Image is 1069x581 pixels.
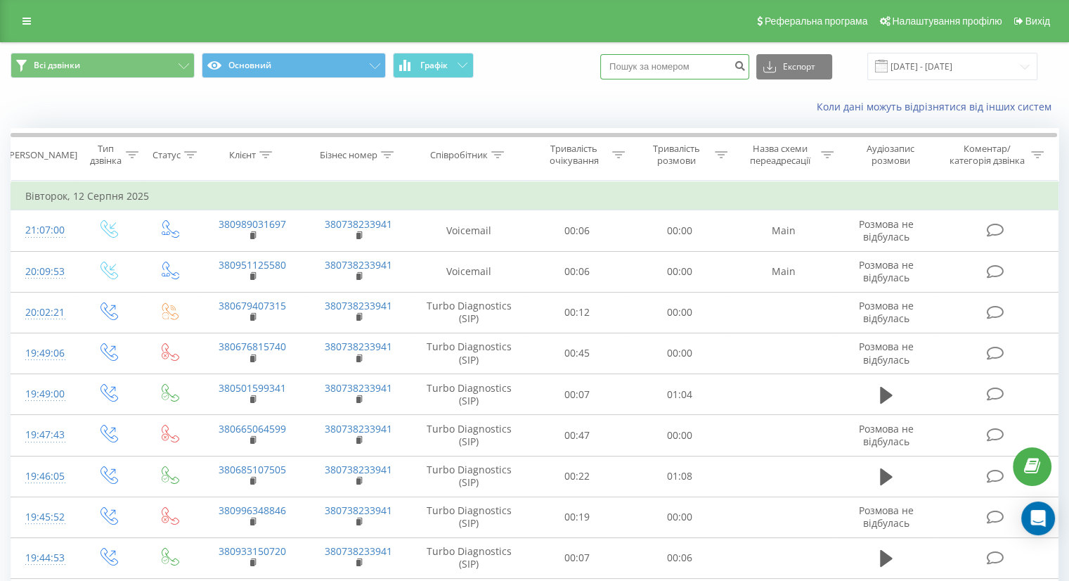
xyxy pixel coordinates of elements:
[412,374,526,415] td: Turbo Diagnostics (SIP)
[412,537,526,578] td: Turbo Diagnostics (SIP)
[859,504,914,530] span: Розмова не відбулась
[526,210,628,251] td: 00:06
[325,258,392,272] a: 380738233941
[412,251,526,292] td: Voicemail
[945,143,1028,167] div: Коментар/категорія дзвінка
[539,143,609,167] div: Тривалість очікування
[325,544,392,558] a: 380738233941
[628,537,730,578] td: 00:06
[25,381,63,408] div: 19:49:00
[320,149,377,161] div: Бізнес номер
[6,149,77,161] div: [PERSON_NAME]
[412,210,526,251] td: Voicemail
[25,340,63,367] div: 19:49:06
[153,149,181,161] div: Статус
[628,497,730,537] td: 00:00
[25,217,63,244] div: 21:07:00
[25,504,63,531] div: 19:45:52
[325,299,392,312] a: 380738233941
[219,299,286,312] a: 380679407315
[25,258,63,286] div: 20:09:53
[744,143,817,167] div: Назва схеми переадресації
[1025,15,1050,27] span: Вихід
[202,53,386,78] button: Основний
[34,60,80,71] span: Всі дзвінки
[730,251,836,292] td: Main
[219,422,286,435] a: 380665064599
[325,381,392,395] a: 380738233941
[730,210,836,251] td: Main
[25,421,63,449] div: 19:47:43
[628,292,730,333] td: 00:00
[628,210,730,251] td: 00:00
[325,340,392,353] a: 380738233941
[628,374,730,415] td: 01:04
[628,415,730,456] td: 00:00
[859,299,914,325] span: Розмова не відбулась
[393,53,474,78] button: Графік
[412,292,526,333] td: Turbo Diagnostics (SIP)
[817,100,1058,113] a: Коли дані можуть відрізнятися вiд інших систем
[11,182,1058,210] td: Вівторок, 12 Серпня 2025
[412,497,526,537] td: Turbo Diagnostics (SIP)
[765,15,868,27] span: Реферальна програма
[430,149,488,161] div: Співробітник
[859,340,914,366] span: Розмова не відбулась
[526,292,628,333] td: 00:12
[325,217,392,231] a: 380738233941
[412,333,526,373] td: Turbo Diagnostics (SIP)
[325,422,392,435] a: 380738233941
[11,53,195,78] button: Всі дзвінки
[859,258,914,284] span: Розмова не відбулась
[412,415,526,456] td: Turbo Diagnostics (SIP)
[526,415,628,456] td: 00:47
[219,381,286,395] a: 380501599341
[526,374,628,415] td: 00:07
[219,463,286,476] a: 380685107505
[526,333,628,373] td: 00:45
[25,544,63,572] div: 19:44:53
[628,333,730,373] td: 00:00
[325,504,392,517] a: 380738233941
[641,143,711,167] div: Тривалість розмови
[850,143,932,167] div: Аудіозапис розмови
[859,217,914,243] span: Розмова не відбулась
[219,258,286,272] a: 380951125580
[526,537,628,578] td: 00:07
[1021,502,1055,535] div: Open Intercom Messenger
[600,54,749,79] input: Пошук за номером
[229,149,256,161] div: Клієнт
[526,497,628,537] td: 00:19
[420,60,448,70] span: Графік
[25,463,63,490] div: 19:46:05
[219,340,286,353] a: 380676815740
[219,504,286,517] a: 380996348846
[219,544,286,558] a: 380933150720
[628,251,730,292] td: 00:00
[892,15,1002,27] span: Налаштування профілю
[325,463,392,476] a: 380738233941
[628,456,730,497] td: 01:08
[756,54,832,79] button: Експорт
[526,456,628,497] td: 00:22
[859,422,914,448] span: Розмова не відбулась
[25,299,63,326] div: 20:02:21
[89,143,122,167] div: Тип дзвінка
[412,456,526,497] td: Turbo Diagnostics (SIP)
[219,217,286,231] a: 380989031697
[526,251,628,292] td: 00:06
